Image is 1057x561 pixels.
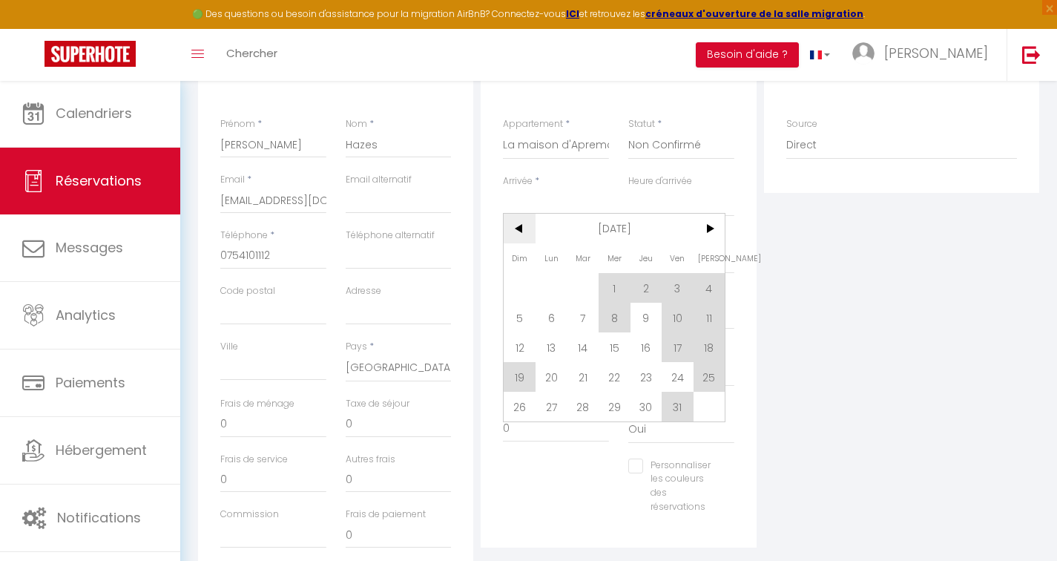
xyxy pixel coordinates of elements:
span: 5 [504,303,536,332]
span: Jeu [630,243,662,273]
img: ... [852,42,875,65]
label: Nom [346,117,367,131]
span: 11 [694,303,725,332]
button: Besoin d'aide ? [696,42,799,68]
label: Frais de ménage [220,397,294,411]
label: Pays [346,340,367,354]
button: Ouvrir le widget de chat LiveChat [12,6,56,50]
span: > [694,214,725,243]
span: 2 [630,273,662,303]
span: 25 [694,362,725,392]
span: 16 [630,332,662,362]
label: Source [786,117,817,131]
label: Email alternatif [346,173,412,187]
a: créneaux d'ouverture de la salle migration [645,7,863,20]
img: Super Booking [45,41,136,67]
span: 28 [567,392,599,421]
label: Ville [220,340,238,354]
label: Appartement [503,117,563,131]
img: logout [1022,45,1041,64]
span: [PERSON_NAME] [884,44,988,62]
span: 14 [567,332,599,362]
span: 4 [694,273,725,303]
label: Personnaliser les couleurs des réservations [643,459,716,514]
span: 7 [567,303,599,332]
label: Prénom [220,117,255,131]
span: Paiements [56,373,125,392]
label: Commission [220,508,279,522]
span: 3 [662,273,694,303]
span: 21 [567,362,599,392]
label: Taxe de séjour [346,397,409,411]
span: Notifications [57,508,141,527]
label: Téléphone [220,229,268,243]
span: 20 [536,362,567,392]
span: Ven [662,243,694,273]
span: 26 [504,392,536,421]
label: Adresse [346,284,381,298]
span: < [504,214,536,243]
span: Mer [599,243,630,273]
span: 17 [662,332,694,362]
span: Messages [56,238,123,257]
span: 9 [630,303,662,332]
span: 13 [536,332,567,362]
span: Lun [536,243,567,273]
label: Autres frais [346,453,395,467]
span: [PERSON_NAME] [694,243,725,273]
span: 22 [599,362,630,392]
label: Arrivée [503,174,533,188]
span: 18 [694,332,725,362]
span: 23 [630,362,662,392]
span: Dim [504,243,536,273]
span: 31 [662,392,694,421]
label: Code postal [220,284,275,298]
span: 1 [599,273,630,303]
label: Frais de paiement [346,508,426,522]
label: Email [220,173,245,187]
span: 8 [599,303,630,332]
span: Réservations [56,171,142,190]
a: ... [PERSON_NAME] [841,29,1007,81]
label: Statut [628,117,655,131]
label: Frais de service [220,453,288,467]
span: [DATE] [536,214,694,243]
span: 15 [599,332,630,362]
span: 19 [504,362,536,392]
span: Chercher [226,45,277,61]
label: Heure d'arrivée [628,174,692,188]
span: 29 [599,392,630,421]
span: Analytics [56,306,116,324]
span: 27 [536,392,567,421]
span: 24 [662,362,694,392]
span: 6 [536,303,567,332]
span: 30 [630,392,662,421]
a: Chercher [215,29,289,81]
span: Calendriers [56,104,132,122]
span: Hébergement [56,441,147,459]
span: 12 [504,332,536,362]
label: Téléphone alternatif [346,229,435,243]
a: ICI [566,7,579,20]
span: 10 [662,303,694,332]
span: Mar [567,243,599,273]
